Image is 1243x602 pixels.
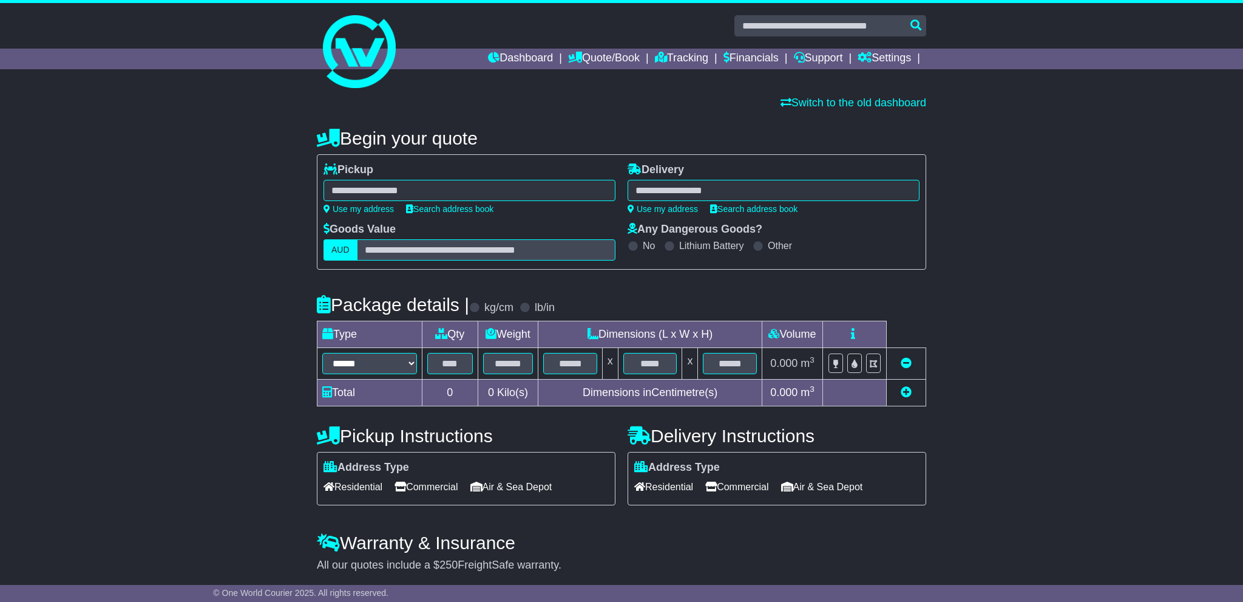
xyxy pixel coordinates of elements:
label: Lithium Battery [679,240,744,251]
span: © One World Courier 2025. All rights reserved. [213,588,388,598]
label: Other [768,240,792,251]
td: x [602,348,618,380]
a: Search address book [406,204,493,214]
label: Pickup [323,163,373,177]
td: Dimensions (L x W x H) [538,321,762,348]
a: Add new item [901,386,912,398]
td: x [682,348,698,380]
td: Weight [478,321,538,348]
h4: Begin your quote [317,128,926,148]
span: 0.000 [770,386,798,398]
span: 250 [439,559,458,571]
label: Address Type [323,461,409,474]
sup: 3 [810,385,815,394]
label: Goods Value [323,223,396,236]
sup: 3 [810,355,815,364]
a: Remove this item [901,357,912,369]
label: kg/cm [484,301,513,315]
a: Use my address [323,204,394,214]
span: Air & Sea Depot [781,477,863,496]
span: Commercial [395,477,458,496]
a: Tracking [655,49,708,69]
span: 0 [488,386,494,398]
td: Qty [422,321,478,348]
span: Residential [634,477,693,496]
span: 0.000 [770,357,798,369]
div: All our quotes include a $ FreightSafe warranty. [317,559,926,572]
td: Volume [762,321,822,348]
td: Total [317,380,422,406]
span: m [801,386,815,398]
h4: Package details | [317,295,469,315]
td: Type [317,321,422,348]
td: Dimensions in Centimetre(s) [538,380,762,406]
label: Address Type [634,461,720,474]
h4: Pickup Instructions [317,426,615,446]
a: Financials [723,49,779,69]
label: lb/in [535,301,555,315]
label: No [643,240,655,251]
a: Dashboard [488,49,553,69]
label: Any Dangerous Goods? [628,223,762,236]
a: Support [794,49,843,69]
a: Settings [858,49,911,69]
td: Kilo(s) [478,380,538,406]
a: Use my address [628,204,698,214]
span: Residential [323,477,382,496]
td: 0 [422,380,478,406]
label: AUD [323,239,357,261]
a: Quote/Book [568,49,640,69]
span: m [801,357,815,369]
span: Commercial [705,477,768,496]
a: Switch to the old dashboard [781,97,926,109]
label: Delivery [628,163,684,177]
h4: Delivery Instructions [628,426,926,446]
a: Search address book [710,204,798,214]
h4: Warranty & Insurance [317,533,926,553]
span: Air & Sea Depot [470,477,552,496]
